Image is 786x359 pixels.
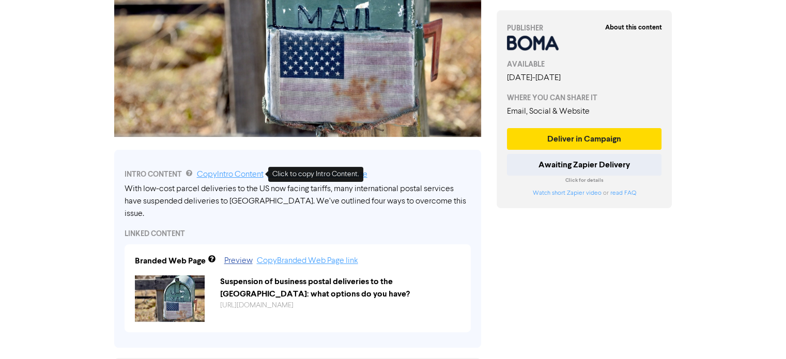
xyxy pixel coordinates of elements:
strong: About this content [605,23,661,32]
div: INTRO CONTENT [125,168,471,181]
div: Branded Web Page [135,255,206,267]
div: Suspension of business postal deliveries to the [GEOGRAPHIC_DATA]: what options do you have? [212,275,468,300]
a: Copy Branded Web Page link [257,257,358,265]
a: Watch short Zapier video [532,190,601,196]
div: With low-cost parcel deliveries to the US now facing tariffs, many international postal services ... [125,183,471,220]
button: Awaiting Zapier Delivery [507,154,662,176]
div: or [507,189,662,198]
div: Email, Social & Website [507,105,662,118]
div: [DATE] - [DATE] [507,72,662,84]
div: Click to copy Intro Content. [268,167,363,182]
iframe: Chat Widget [734,309,786,359]
div: Click for details [507,177,662,184]
div: PUBLISHER [507,23,662,34]
a: Preview [224,257,253,265]
div: https://public2.bomamarketing.com/cp/2PJrhrvyvNyVriYGWXmuJb?sa=vMyRFEF4 [212,300,468,311]
a: [URL][DOMAIN_NAME] [220,302,294,309]
a: read FAQ [610,190,636,196]
a: Copy Intro Content [197,170,264,179]
div: WHERE YOU CAN SHARE IT [507,92,662,103]
button: Deliver in Campaign [507,128,662,150]
div: LINKED CONTENT [125,228,471,239]
div: AVAILABLE [507,59,662,70]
